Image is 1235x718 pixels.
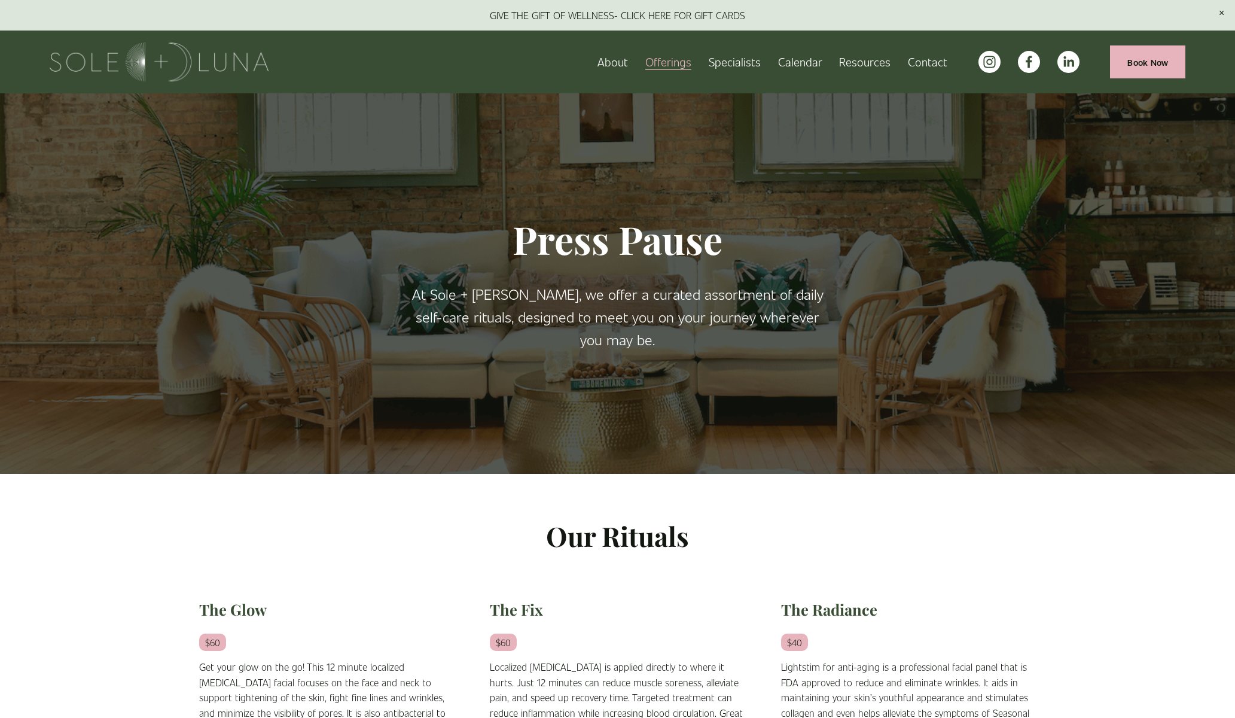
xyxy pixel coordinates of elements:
a: instagram-unauth [978,51,1001,73]
img: Sole + Luna [50,42,269,81]
h2: The Radiance [781,600,1036,619]
a: Contact [908,51,947,72]
em: $60 [490,634,517,651]
h1: Press Pause [408,216,827,263]
a: Specialists [709,51,761,72]
span: Resources [839,53,891,71]
span: Offerings [645,53,691,71]
a: facebook-unauth [1018,51,1040,73]
a: folder dropdown [645,51,691,72]
a: About [597,51,628,72]
a: LinkedIn [1057,51,1080,73]
h2: The Fix [490,600,745,619]
a: Calendar [778,51,822,72]
h2: The Glow [199,600,455,619]
a: folder dropdown [839,51,891,72]
em: $60 [199,634,226,651]
a: Book Now [1110,45,1185,78]
em: $40 [781,634,808,651]
p: At Sole + [PERSON_NAME], we offer a curated assortment of daily self-care rituals, designed to me... [408,282,827,351]
p: Our Rituals [199,515,1036,558]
